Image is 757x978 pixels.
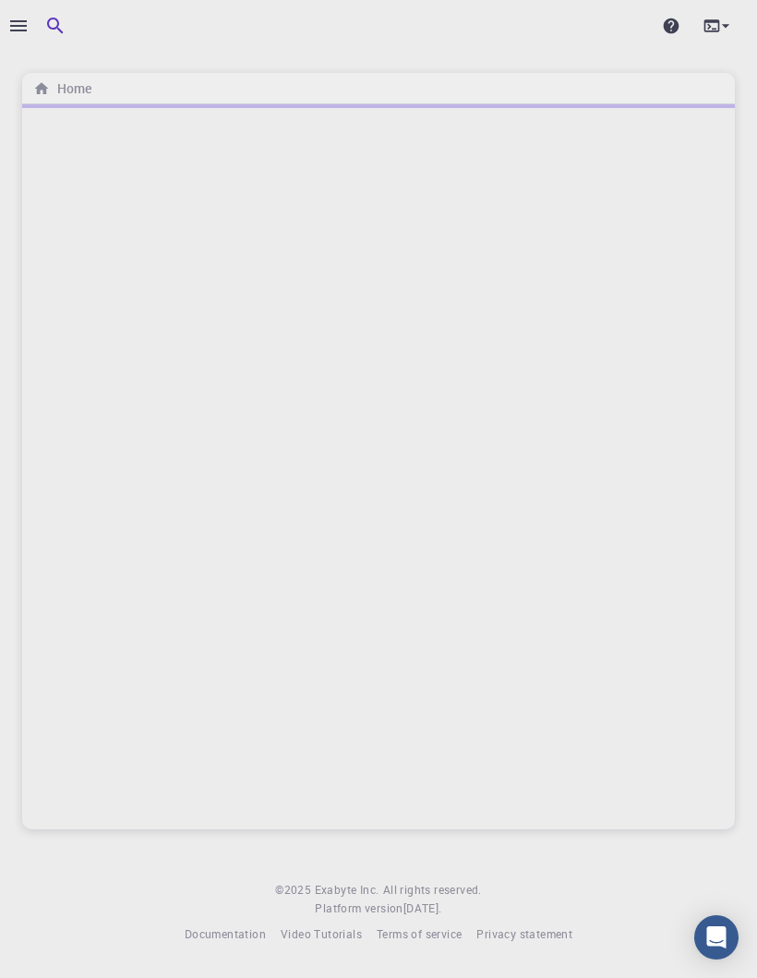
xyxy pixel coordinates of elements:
a: Video Tutorials [281,925,362,944]
span: Exabyte Inc. [315,882,379,897]
span: All rights reserved. [383,881,482,900]
span: © 2025 [275,881,314,900]
span: Documentation [185,926,266,941]
a: Privacy statement [476,925,572,944]
div: Open Intercom Messenger [694,915,739,960]
a: Documentation [185,925,266,944]
span: Video Tutorials [281,926,362,941]
a: Exabyte Inc. [315,881,379,900]
a: Terms of service [377,925,462,944]
nav: breadcrumb [30,78,95,99]
h6: Home [50,78,91,99]
span: Privacy statement [476,926,572,941]
span: [DATE] . [403,900,442,915]
span: Platform version [315,900,403,918]
a: [DATE]. [403,900,442,918]
span: Terms of service [377,926,462,941]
